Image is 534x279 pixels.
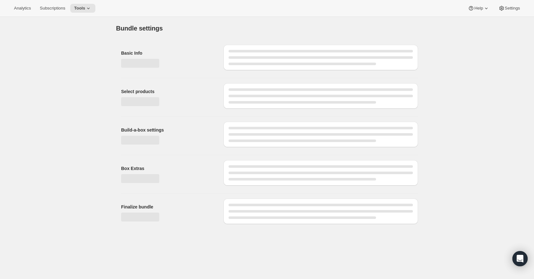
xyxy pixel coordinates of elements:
h2: Box Extras [121,165,213,172]
button: Subscriptions [36,4,69,13]
span: Help [474,6,483,11]
div: Page loading [108,17,426,229]
h2: Build-a-box settings [121,127,213,133]
h2: Select products [121,88,213,95]
span: Subscriptions [40,6,65,11]
h2: Basic Info [121,50,213,56]
div: Open Intercom Messenger [512,251,528,266]
h1: Bundle settings [116,24,163,32]
button: Analytics [10,4,35,13]
span: Analytics [14,6,31,11]
button: Settings [495,4,524,13]
h2: Finalize bundle [121,204,213,210]
button: Tools [70,4,95,13]
button: Help [464,4,493,13]
span: Settings [505,6,520,11]
span: Tools [74,6,85,11]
